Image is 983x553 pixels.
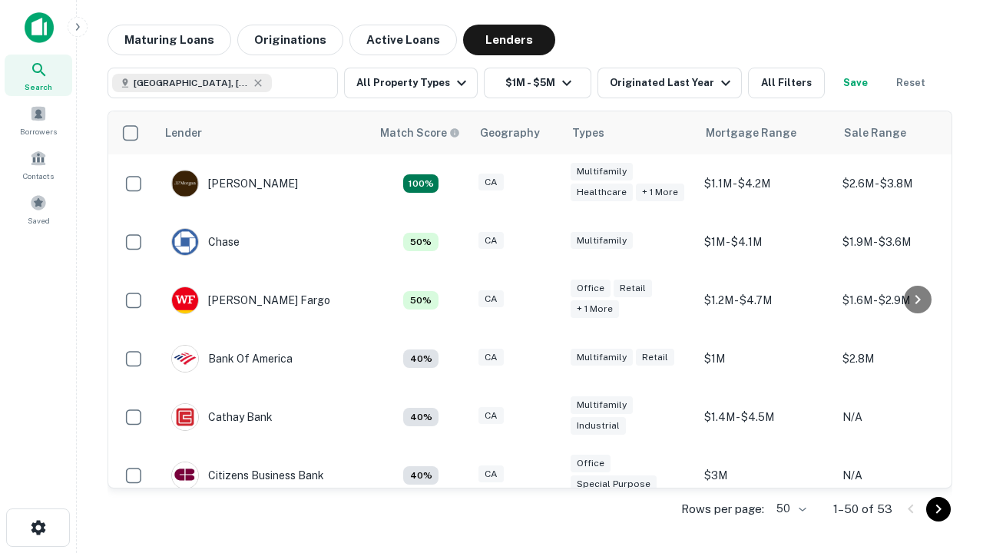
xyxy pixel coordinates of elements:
div: Matching Properties: 18, hasApolloMatch: undefined [403,174,439,193]
td: $1.4M - $4.5M [697,388,835,446]
div: Matching Properties: 4, hasApolloMatch: undefined [403,408,439,426]
div: 50 [770,498,809,520]
a: Saved [5,188,72,230]
td: N/A [835,388,973,446]
div: Geography [480,124,540,142]
a: Borrowers [5,99,72,141]
img: capitalize-icon.png [25,12,54,43]
th: Lender [156,111,371,154]
div: Matching Properties: 4, hasApolloMatch: undefined [403,466,439,485]
div: Multifamily [571,349,633,366]
div: Retail [614,280,652,297]
button: Originations [237,25,343,55]
div: Multifamily [571,232,633,250]
th: Mortgage Range [697,111,835,154]
button: Lenders [463,25,555,55]
button: Reset [886,68,935,98]
div: Cathay Bank [171,403,273,431]
td: $3M [697,446,835,505]
div: CA [478,290,504,308]
div: Originated Last Year [610,74,735,92]
div: CA [478,232,504,250]
td: $2.8M [835,329,973,388]
img: picture [172,404,198,430]
h6: Match Score [380,124,457,141]
div: Citizens Business Bank [171,462,324,489]
div: Healthcare [571,184,633,201]
td: $1.9M - $3.6M [835,213,973,271]
div: Capitalize uses an advanced AI algorithm to match your search with the best lender. The match sco... [380,124,460,141]
div: Lender [165,124,202,142]
img: picture [172,287,198,313]
button: All Property Types [344,68,478,98]
td: $2.6M - $3.8M [835,154,973,213]
span: Contacts [23,170,54,182]
div: Industrial [571,417,626,435]
div: [PERSON_NAME] [171,170,298,197]
img: picture [172,229,198,255]
td: N/A [835,446,973,505]
div: Special Purpose [571,475,657,493]
th: Types [563,111,697,154]
span: Borrowers [20,125,57,137]
div: + 1 more [571,300,619,318]
div: CA [478,407,504,425]
th: Geography [471,111,563,154]
div: CA [478,349,504,366]
a: Search [5,55,72,96]
div: CA [478,174,504,191]
td: $1M [697,329,835,388]
button: Originated Last Year [597,68,742,98]
div: Matching Properties: 5, hasApolloMatch: undefined [403,233,439,251]
button: All Filters [748,68,825,98]
div: Mortgage Range [706,124,796,142]
span: [GEOGRAPHIC_DATA], [GEOGRAPHIC_DATA], [GEOGRAPHIC_DATA] [134,76,249,90]
div: Sale Range [844,124,906,142]
img: picture [172,171,198,197]
div: Chase [171,228,240,256]
span: Search [25,81,52,93]
td: $1.6M - $2.9M [835,271,973,329]
button: Maturing Loans [108,25,231,55]
th: Capitalize uses an advanced AI algorithm to match your search with the best lender. The match sco... [371,111,471,154]
button: $1M - $5M [484,68,591,98]
th: Sale Range [835,111,973,154]
iframe: Chat Widget [906,381,983,455]
button: Active Loans [349,25,457,55]
button: Go to next page [926,497,951,522]
p: 1–50 of 53 [833,500,892,518]
div: Types [572,124,604,142]
div: [PERSON_NAME] Fargo [171,286,330,314]
div: Office [571,455,611,472]
p: Rows per page: [681,500,764,518]
div: Multifamily [571,163,633,180]
img: picture [172,462,198,488]
div: Office [571,280,611,297]
td: $1.1M - $4.2M [697,154,835,213]
div: CA [478,465,504,483]
div: + 1 more [636,184,684,201]
div: Bank Of America [171,345,293,373]
div: Multifamily [571,396,633,414]
a: Contacts [5,144,72,185]
span: Saved [28,214,50,227]
img: picture [172,346,198,372]
td: $1.2M - $4.7M [697,271,835,329]
td: $1M - $4.1M [697,213,835,271]
div: Retail [636,349,674,366]
div: Matching Properties: 5, hasApolloMatch: undefined [403,291,439,310]
div: Matching Properties: 4, hasApolloMatch: undefined [403,349,439,368]
button: Save your search to get updates of matches that match your search criteria. [831,68,880,98]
